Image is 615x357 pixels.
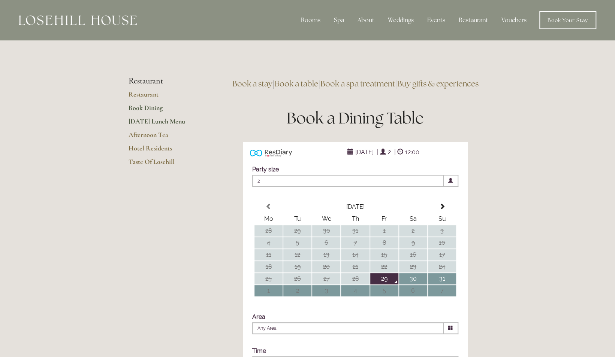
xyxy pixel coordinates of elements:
th: Th [341,213,369,225]
a: Vouchers [495,13,533,28]
a: Afternoon Tea [129,131,200,144]
td: 1 [370,225,398,237]
a: Hotel Residents [129,144,200,158]
td: 3 [312,285,340,296]
span: | [377,149,379,156]
div: Weddings [382,13,420,28]
img: Losehill House [19,15,137,25]
td: 5 [283,237,311,248]
td: 31 [341,225,369,237]
label: Party size [252,166,279,173]
td: 26 [283,273,311,284]
th: Select Month [283,201,427,213]
td: 23 [399,261,427,272]
td: 31 [428,273,456,284]
a: Book a stay [232,79,272,89]
td: 4 [254,237,283,248]
td: 29 [370,273,398,284]
span: 2 [252,175,444,187]
a: Book Your Stay [539,11,596,29]
td: 17 [428,249,456,260]
td: 9 [399,237,427,248]
a: Taste Of Losehill [129,158,200,171]
a: Book Dining [129,104,200,117]
h1: Book a Dining Table [224,107,487,129]
td: 30 [399,273,427,284]
td: 27 [312,273,340,284]
label: Area [252,313,265,320]
a: Restaurant [129,90,200,104]
div: Restaurant [453,13,494,28]
td: 4 [341,285,369,296]
th: Fr [370,213,398,225]
li: Restaurant [129,76,200,86]
div: Spa [328,13,350,28]
a: Buy gifts & experiences [397,79,479,89]
div: Events [421,13,451,28]
img: Powered by ResDiary [250,147,292,158]
td: 6 [399,285,427,296]
a: Book a spa treatment [320,79,395,89]
th: Tu [283,213,311,225]
td: 2 [399,225,427,237]
td: 19 [283,261,311,272]
td: 14 [341,249,369,260]
td: 29 [283,225,311,237]
span: [DATE] [353,147,376,158]
td: 13 [312,249,340,260]
th: Mo [254,213,283,225]
td: 30 [312,225,340,237]
td: 5 [370,285,398,296]
div: Rooms [295,13,326,28]
td: 22 [370,261,398,272]
td: 28 [341,273,369,284]
td: 25 [254,273,283,284]
td: 16 [399,249,427,260]
td: 20 [312,261,340,272]
th: Su [428,213,456,225]
td: 12 [283,249,311,260]
div: About [352,13,380,28]
a: [DATE] Lunch Menu [129,117,200,131]
th: Sa [399,213,427,225]
span: Next Month [439,204,445,210]
span: | [394,149,396,156]
span: Previous Month [266,204,272,210]
td: 8 [370,237,398,248]
label: Time [252,347,266,354]
td: 15 [370,249,398,260]
td: 11 [254,249,283,260]
td: 7 [341,237,369,248]
a: Book a table [275,79,318,89]
td: 10 [428,237,456,248]
td: 2 [283,285,311,296]
span: 2 [386,147,393,158]
td: 24 [428,261,456,272]
td: 1 [254,285,283,296]
td: 7 [428,285,456,296]
td: 21 [341,261,369,272]
h3: | | | [224,76,487,91]
td: 18 [254,261,283,272]
td: 6 [312,237,340,248]
td: 3 [428,225,456,237]
td: 28 [254,225,283,237]
th: We [312,213,340,225]
span: 12:00 [403,147,421,158]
